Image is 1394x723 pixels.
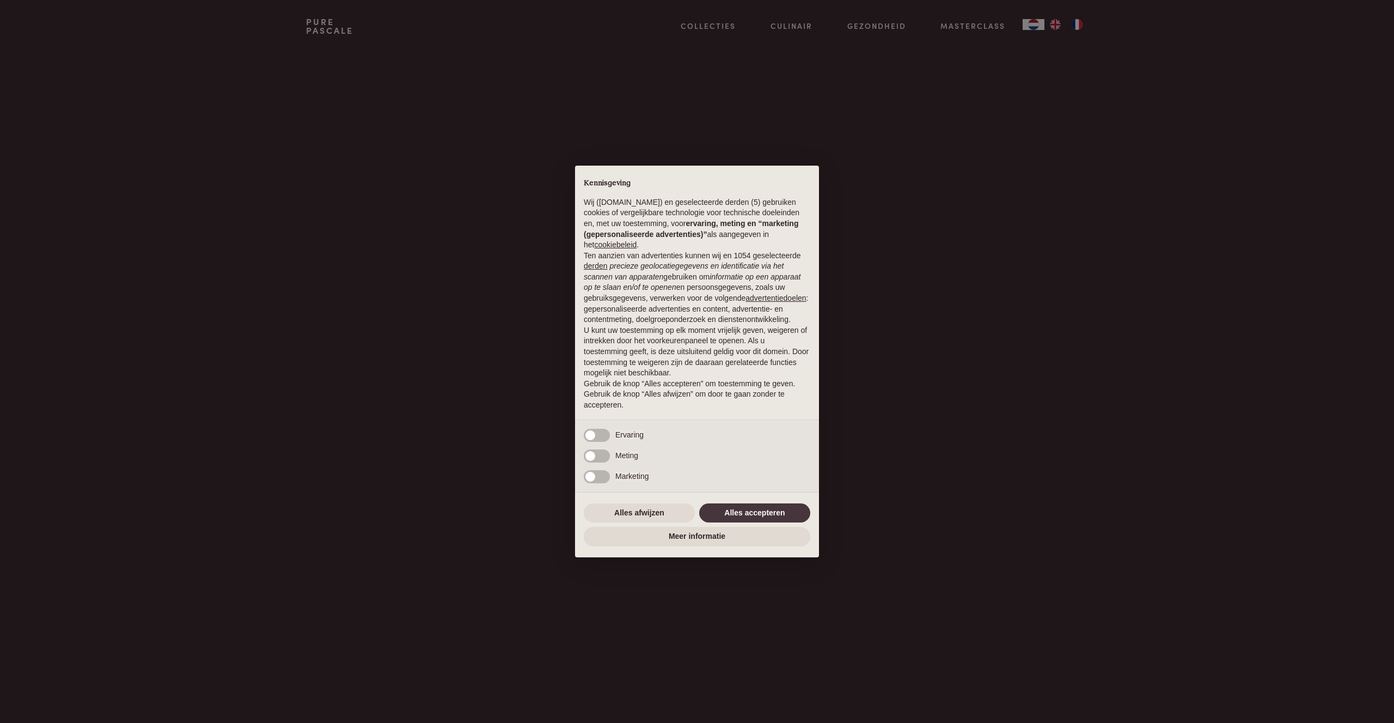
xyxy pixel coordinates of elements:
[584,219,798,239] strong: ervaring, meting en “marketing (gepersonaliseerde advertenties)”
[615,451,638,460] span: Meting
[584,379,810,411] p: Gebruik de knop “Alles accepteren” om toestemming te geven. Gebruik de knop “Alles afwijzen” om d...
[584,261,608,272] button: derden
[594,240,637,249] a: cookiebeleid
[615,430,644,439] span: Ervaring
[584,251,810,325] p: Ten aanzien van advertenties kunnen wij en 1054 geselecteerde gebruiken om en persoonsgegevens, z...
[584,325,810,379] p: U kunt uw toestemming op elk moment vrijelijk geven, weigeren of intrekken door het voorkeurenpan...
[615,472,649,481] span: Marketing
[584,197,810,251] p: Wij ([DOMAIN_NAME]) en geselecteerde derden (5) gebruiken cookies of vergelijkbare technologie vo...
[584,262,784,281] em: precieze geolocatiegegevens en identificatie via het scannen van apparaten
[584,503,695,523] button: Alles afwijzen
[584,179,810,189] h2: Kennisgeving
[699,503,810,523] button: Alles accepteren
[745,293,806,304] button: advertentiedoelen
[584,527,810,546] button: Meer informatie
[584,272,801,292] em: informatie op een apparaat op te slaan en/of te openen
